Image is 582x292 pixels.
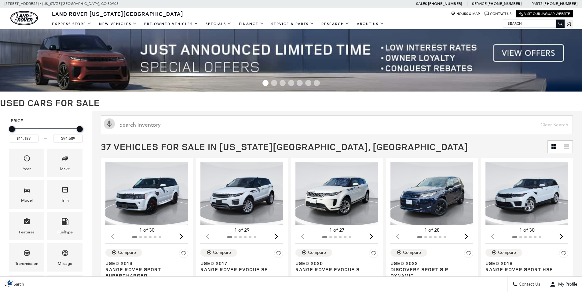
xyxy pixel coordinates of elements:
[200,266,279,272] span: Range Rover Evoque SE
[60,166,70,172] div: Make
[105,162,189,225] div: 1 / 2
[47,212,82,240] div: FueltypeFueltype
[48,10,187,17] a: Land Rover [US_STATE][GEOGRAPHIC_DATA]
[105,260,184,266] span: Used 2013
[314,80,320,86] span: Go to slide 7
[519,12,570,16] a: Visit Our Jaguar Website
[9,212,44,240] div: FeaturesFeatures
[532,2,543,6] span: Parts
[177,230,185,243] div: Next slide
[472,2,486,6] span: Service
[295,227,378,233] div: 1 of 27
[200,260,283,272] a: Used 2017Range Rover Evoque SE
[485,162,569,225] img: 2018 Land Rover Range Rover Sport HSE 1
[462,230,470,243] div: Next slide
[105,266,184,279] span: Range Rover Sport Supercharged
[23,153,31,166] span: Year
[48,19,95,29] a: EXPRESS STORE
[556,282,577,287] span: My Profile
[57,229,73,236] div: Fueltype
[61,153,69,166] span: Make
[48,19,388,29] nav: Main Navigation
[61,197,69,204] div: Trim
[390,260,469,266] span: Used 2022
[451,12,480,16] a: Hours & Map
[58,260,72,267] div: Mileage
[271,80,277,86] span: Go to slide 2
[485,162,569,225] div: 1 / 2
[353,19,388,29] a: About Us
[485,266,564,272] span: Range Rover Sport HSE
[498,250,516,255] div: Compare
[9,126,15,132] div: Minimum Price
[9,180,44,208] div: ModelModel
[390,249,427,257] button: Compare Vehicle
[213,250,231,255] div: Compare
[95,19,141,29] a: New Vehicles
[464,249,473,260] button: Save Vehicle
[19,229,35,236] div: Features
[280,80,286,86] span: Go to slide 3
[369,249,378,260] button: Save Vehicle
[272,230,280,243] div: Next slide
[308,250,326,255] div: Compare
[517,282,540,287] span: Contact Us
[141,19,202,29] a: Pre-Owned Vehicles
[390,162,474,225] div: 1 / 2
[485,12,511,16] a: Contact Us
[118,250,136,255] div: Compare
[288,80,294,86] span: Go to slide 4
[9,243,44,272] div: TransmissionTransmission
[200,162,284,225] div: 1 / 2
[544,1,577,6] a: [PHONE_NUMBER]
[52,10,183,17] span: Land Rover [US_STATE][GEOGRAPHIC_DATA]
[416,2,427,6] span: Sales
[21,197,33,204] div: Model
[23,185,31,197] span: Model
[3,279,17,286] img: Opt-Out Icon
[485,227,568,233] div: 1 of 30
[23,166,31,172] div: Year
[559,249,568,260] button: Save Vehicle
[11,118,81,124] h5: Price
[61,185,69,197] span: Trim
[61,216,69,229] span: Fueltype
[200,260,279,266] span: Used 2017
[53,135,83,142] input: Maximum
[485,260,568,272] a: Used 2018Range Rover Sport HSE
[485,260,564,266] span: Used 2018
[105,162,189,225] img: 2013 Land Rover Range Rover Sport Supercharged 1
[295,162,379,225] div: 1 / 2
[47,149,82,177] div: MakeMake
[403,250,421,255] div: Compare
[10,11,38,25] a: land-rover
[9,149,44,177] div: YearYear
[390,260,473,279] a: Used 2022Discovery Sport S R-Dynamic
[545,277,582,292] button: Open user profile menu
[390,162,474,225] img: 2022 Land Rover Discovery Sport S R-Dynamic 1
[262,80,269,86] span: Go to slide 1
[105,249,142,257] button: Compare Vehicle
[503,20,564,27] input: Search
[295,260,374,266] span: Used 2020
[235,19,268,29] a: Finance
[9,135,38,142] input: Minimum
[341,272,375,286] button: details tab
[105,227,188,233] div: 1 of 30
[47,180,82,208] div: TrimTrim
[295,162,379,225] img: 2020 Land Rover Range Rover Evoque S 1
[10,11,38,25] img: Land Rover
[268,19,318,29] a: Service & Parts
[488,1,522,6] a: [PHONE_NUMBER]
[295,260,378,272] a: Used 2020Range Rover Evoque S
[200,249,237,257] button: Compare Vehicle
[295,266,374,272] span: Range Rover Evoque S
[557,230,565,243] div: Next slide
[274,249,283,260] button: Save Vehicle
[47,243,82,272] div: MileageMileage
[295,249,332,257] button: Compare Vehicle
[390,266,469,279] span: Discovery Sport S R-Dynamic
[104,118,115,129] svg: Click to toggle on voice search
[390,227,473,233] div: 1 of 28
[367,230,375,243] div: Next slide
